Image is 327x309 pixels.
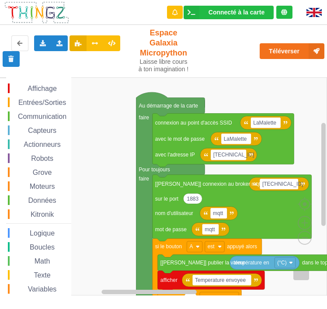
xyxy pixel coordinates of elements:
[277,260,286,266] text: (°C)
[155,226,187,233] text: mot de passe
[160,260,245,266] text: [[PERSON_NAME]] publier la valeur
[184,6,274,19] div: Ta base fonctionne bien !
[155,120,232,126] text: connexion au point d'accès SSID
[27,285,58,293] span: Variables
[28,229,56,237] span: Logique
[6,77,327,303] div: Espace de travail de Blocky
[27,127,58,134] span: Capteurs
[208,243,215,250] text: est
[155,181,262,187] text: [[PERSON_NAME]] connexion au broker mqtt
[33,257,52,265] span: Math
[260,43,324,59] button: Téléverser
[155,136,205,142] text: avec le mot de passe
[22,141,62,148] span: Actionneurs
[205,226,215,233] text: mqtt
[213,152,254,158] text: [TECHNICAL_ID]
[139,102,198,108] text: Au démarrage de la carte
[28,243,56,251] span: Boucles
[138,28,188,73] div: Espace Galaxia Micropython
[155,210,193,216] text: nom d'utilisateur
[187,195,199,201] text: 1883
[17,113,68,120] span: Communication
[195,277,246,283] text: Temperature envoyee
[160,277,177,283] text: afficher
[189,243,193,250] text: A
[26,85,58,92] span: Affichage
[138,58,188,73] div: Laisse libre cours à ton imagination !
[155,152,195,158] text: avec l'adresse IP
[155,243,182,250] text: si le bouton
[4,1,70,24] img: thingz_logo.png
[30,155,55,162] span: Robots
[306,8,322,17] img: gb.png
[213,210,223,216] text: mqtt
[139,114,150,120] text: faire
[155,195,179,201] text: sur le port
[276,6,292,19] div: Tu es connecté au serveur de création de Thingz
[209,9,264,15] div: Connecté à la carte
[139,176,150,182] text: faire
[28,183,56,190] span: Moteurs
[253,120,276,126] text: LaMalette
[262,181,303,187] text: [TECHNICAL_ID]
[29,211,55,218] span: Kitronik
[17,99,67,106] span: Entrées/Sorties
[32,271,52,279] span: Texte
[139,167,170,173] text: Pour toujours
[233,260,269,266] text: température en
[27,197,58,204] span: Données
[227,243,257,250] text: appuyé alors
[31,169,53,176] span: Grove
[224,136,247,142] text: LaMalette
